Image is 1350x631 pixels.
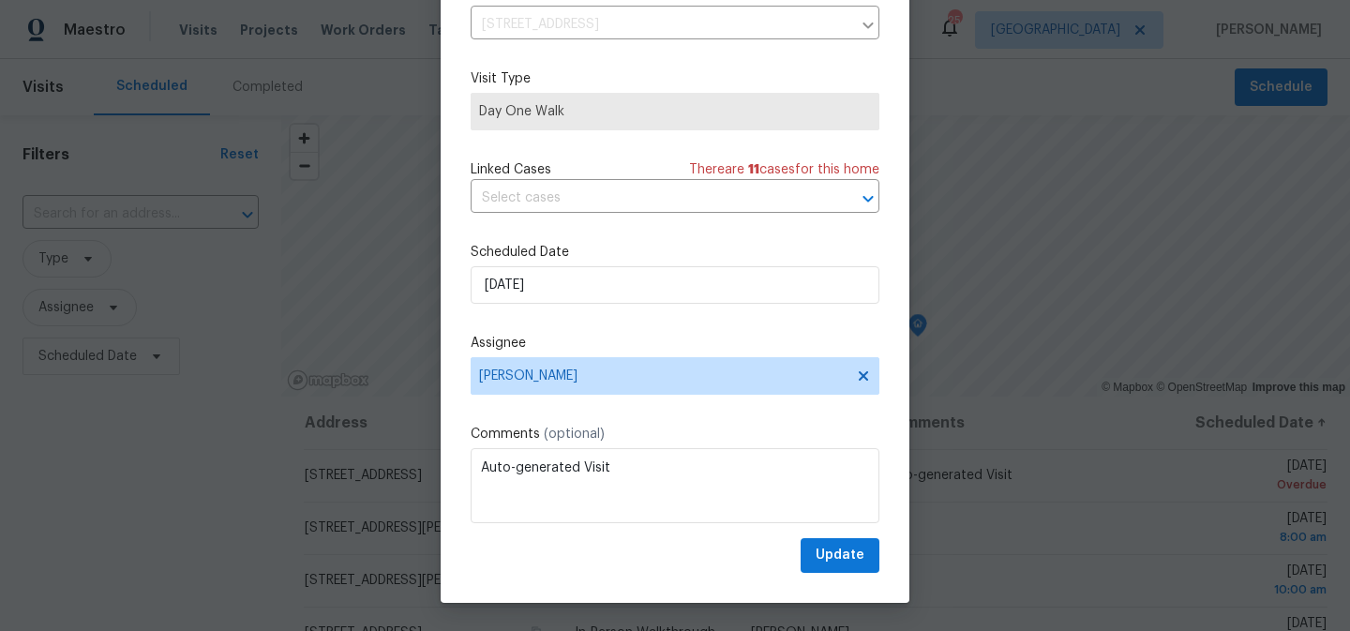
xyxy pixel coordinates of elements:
textarea: Auto-generated Visit [471,448,879,523]
span: (optional) [544,428,605,441]
span: 11 [748,163,759,176]
span: [PERSON_NAME] [479,368,847,383]
input: Enter in an address [471,10,851,39]
input: Select cases [471,184,827,213]
span: Update [816,544,864,567]
span: There are case s for this home [689,160,879,179]
span: Linked Cases [471,160,551,179]
span: Day One Walk [479,102,871,121]
input: M/D/YYYY [471,266,879,304]
label: Assignee [471,334,879,353]
button: Update [801,538,879,573]
label: Comments [471,425,879,443]
label: Visit Type [471,69,879,88]
label: Scheduled Date [471,243,879,262]
button: Open [855,186,881,212]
